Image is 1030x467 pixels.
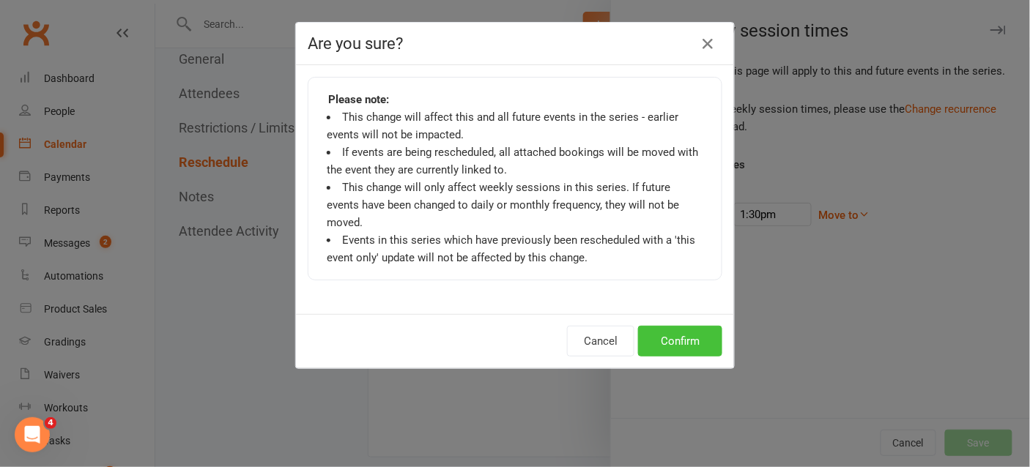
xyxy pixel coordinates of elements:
li: This change will only affect weekly sessions in this series. If future events have been changed t... [327,179,703,231]
button: Cancel [567,326,634,356]
li: If events are being rescheduled, all attached bookings will be moved with the event they are curr... [327,143,703,179]
iframe: Intercom live chat [15,417,50,452]
h4: Are you sure? [308,34,722,53]
button: Confirm [638,326,722,356]
strong: Please note: [328,91,389,108]
li: This change will affect this and all future events in the series - earlier events will not be imp... [327,108,703,143]
button: Close [696,32,719,56]
span: 4 [45,417,56,429]
li: Events in this series which have previously been rescheduled with a 'this event only' update will... [327,231,703,266]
